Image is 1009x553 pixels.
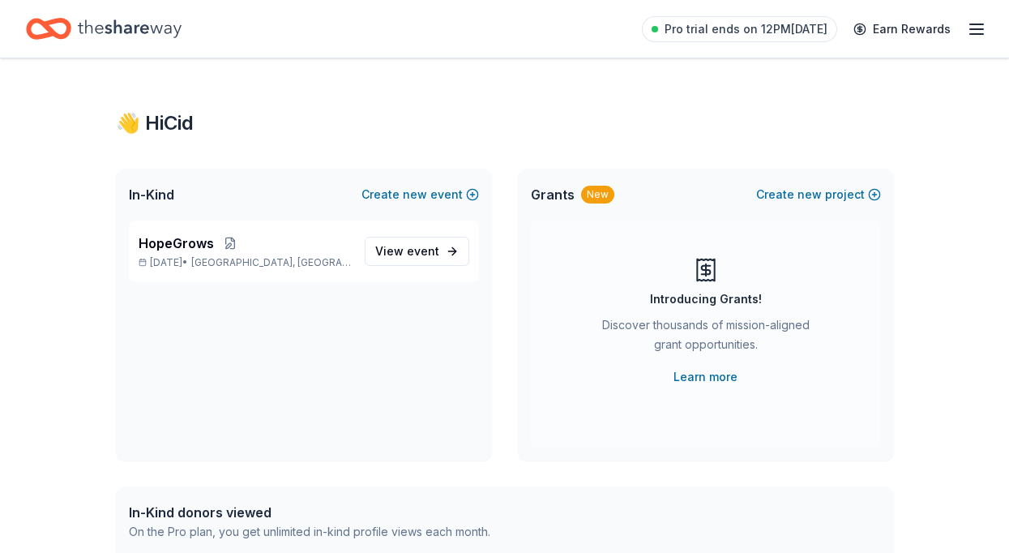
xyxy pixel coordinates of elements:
div: Discover thousands of mission-aligned grant opportunities. [596,315,816,361]
span: new [403,185,427,204]
span: Pro trial ends on 12PM[DATE] [665,19,827,39]
span: new [797,185,822,204]
a: Home [26,10,182,48]
span: View [375,242,439,261]
span: Grants [531,185,575,204]
a: Learn more [673,367,738,387]
div: On the Pro plan, you get unlimited in-kind profile views each month. [129,522,490,542]
a: Earn Rewards [844,15,960,44]
span: HopeGrows [139,234,214,253]
button: Createnewevent [361,185,479,204]
a: Pro trial ends on 12PM[DATE] [642,16,837,42]
p: [DATE] • [139,256,352,269]
div: Introducing Grants! [650,289,762,309]
div: 👋 Hi Cid [116,110,894,136]
span: event [407,244,439,258]
a: View event [365,237,469,266]
button: Createnewproject [756,185,881,204]
span: In-Kind [129,185,174,204]
div: In-Kind donors viewed [129,503,490,522]
div: New [581,186,614,204]
span: [GEOGRAPHIC_DATA], [GEOGRAPHIC_DATA] [191,256,351,269]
